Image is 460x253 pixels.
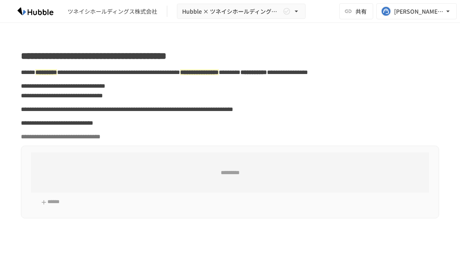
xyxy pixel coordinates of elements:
span: 共有 [355,7,367,16]
button: [PERSON_NAME][EMAIL_ADDRESS][PERSON_NAME][DOMAIN_NAME] [376,3,457,19]
span: Hubble × ツネイシホールディングス株式会社 オンボーディングプロジェクト [182,6,281,16]
div: ツネイシホールディングス株式会社 [68,7,157,16]
img: HzDRNkGCf7KYO4GfwKnzITak6oVsp5RHeZBEM1dQFiQ [10,5,61,18]
button: 共有 [339,3,373,19]
div: [PERSON_NAME][EMAIL_ADDRESS][PERSON_NAME][DOMAIN_NAME] [394,6,444,16]
button: Hubble × ツネイシホールディングス株式会社 オンボーディングプロジェクト [177,4,306,19]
